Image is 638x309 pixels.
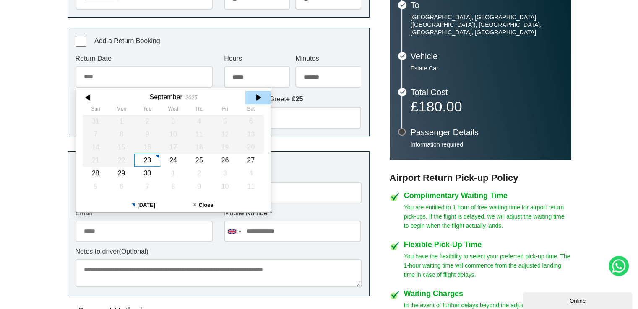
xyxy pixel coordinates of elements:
[404,252,571,279] p: You have the flexibility to select your preferred pick-up time. The 1-hour waiting time will comm...
[76,210,213,216] label: Email
[411,88,562,96] h3: Total Cost
[224,221,244,242] div: United Kingdom: +44
[418,98,462,114] span: 180.00
[76,36,86,47] input: Add a Return Booking
[411,1,562,9] h3: To
[411,141,562,148] p: Information required
[390,173,571,183] h3: Airport Return Pick-up Policy
[411,13,562,36] p: [GEOGRAPHIC_DATA], [GEOGRAPHIC_DATA] ([GEOGRAPHIC_DATA]), [GEOGRAPHIC_DATA], [GEOGRAPHIC_DATA], [...
[404,203,571,230] p: You are entitled to 1 hour of free waiting time for airport return pick-ups. If the flight is del...
[404,192,571,199] h4: Complimentary Waiting Time
[94,37,160,44] span: Add a Return Booking
[224,96,361,103] label: Return Meet & Greet
[411,100,562,112] p: £
[286,95,303,103] strong: + £25
[119,248,148,255] span: (Optional)
[404,290,571,297] h4: Waiting Charges
[295,55,361,62] label: Minutes
[411,52,562,60] h3: Vehicle
[224,210,361,216] label: Mobile Number
[523,291,634,309] iframe: chat widget
[76,248,362,255] label: Notes to driver
[411,64,562,72] p: Estate Car
[404,241,571,248] h4: Flexible Pick-Up Time
[224,55,290,62] label: Hours
[76,55,213,62] label: Return Date
[411,128,562,136] h3: Passenger Details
